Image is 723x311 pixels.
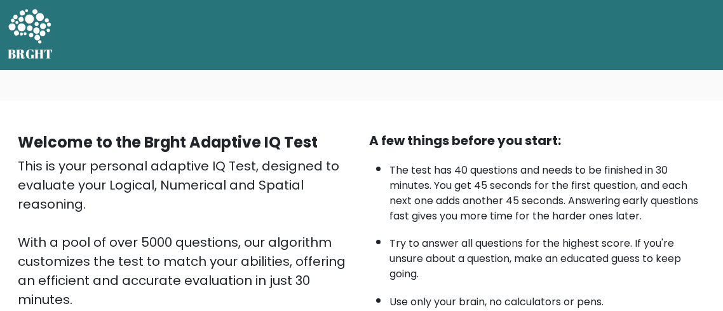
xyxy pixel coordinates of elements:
b: Welcome to the Brght Adaptive IQ Test [18,132,318,153]
div: A few things before you start: [369,131,705,150]
h5: BRGHT [8,46,53,62]
li: Try to answer all questions for the highest score. If you're unsure about a question, make an edu... [389,230,705,282]
a: BRGHT [8,5,53,65]
li: The test has 40 questions and needs to be finished in 30 minutes. You get 45 seconds for the firs... [389,156,705,224]
li: Use only your brain, no calculators or pens. [389,288,705,310]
